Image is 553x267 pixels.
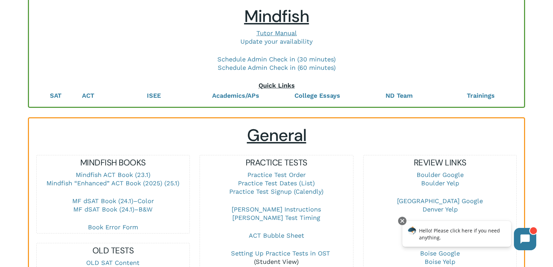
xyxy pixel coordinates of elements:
a: Mindfish ACT Book (23.1) [76,171,150,178]
a: MF dSAT Book (24.1)–B&W [73,206,152,213]
h5: MINDFISH BOOKS [37,157,190,168]
a: Schedule Admin Check in (60 minutes) [218,64,336,71]
a: Mindfish “Enhanced” ACT Book (2025) (25.1) [46,179,179,187]
a: Schedule Admin Check in (30 minutes) [217,55,336,63]
h5: PRACTICE TESTS [200,157,353,168]
a: ND Team [386,92,413,99]
a: ISEE [147,92,161,99]
a: SAT [50,92,61,99]
span: General [247,124,306,146]
a: [PERSON_NAME] Test Timing [232,214,320,221]
a: Practice Test Dates (List) [238,179,315,187]
a: Academics/APs [212,92,259,99]
a: Practice Test Signup (Calendly) [229,188,323,195]
span: Mindfish [244,5,309,27]
a: [PERSON_NAME] Instructions [232,206,321,213]
a: Tutor Manual [256,29,297,37]
p: (Student View) [200,249,353,266]
a: College Essays [294,92,340,99]
a: OLD SAT Content [86,259,140,266]
a: [GEOGRAPHIC_DATA] Google [397,197,483,205]
a: Boise Yelp [425,258,455,265]
a: Boulder Google [417,171,464,178]
a: ACT [82,92,94,99]
a: Book Error Form [88,223,138,231]
a: Setting Up Practice Tests in OST [231,250,330,257]
a: Update your availability [240,38,313,45]
h5: OLD TESTS [37,245,190,256]
a: MF dSAT Book (24.1)–Color [72,197,154,205]
span: Quick Links [259,82,295,89]
a: Boulder Yelp [421,179,459,187]
a: ACT Bubble Sheet [249,232,304,239]
a: Denver Yelp [423,206,458,213]
a: Practice Test Order [247,171,306,178]
a: Trainings [467,92,495,99]
h5: REVIEW LINKS [364,157,517,168]
iframe: Chatbot [395,215,543,257]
